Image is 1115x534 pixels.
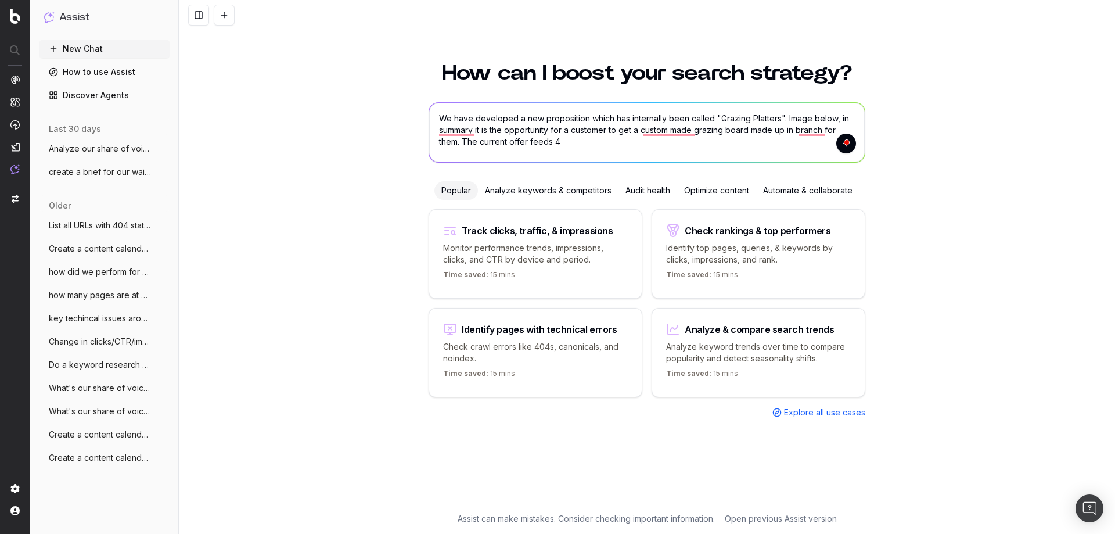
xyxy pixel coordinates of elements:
[429,103,865,162] textarea: To enrich screen reader interactions, please activate Accessibility in Grammarly extension settings
[39,239,170,258] button: Create a content calendar using trends &
[666,369,711,378] span: Time saved:
[666,341,851,364] p: Analyze keyword trends over time to compare popularity and detect seasonality shifts.
[10,164,20,174] img: Assist
[677,181,756,200] div: Optimize content
[756,181,859,200] div: Automate & collaborate
[49,166,151,178] span: create a brief for our waitrose Dutchy r
[39,379,170,397] button: What's our share of voice for 'buy organ
[443,341,628,364] p: Check crawl errors like 404s, canonicals, and noindex.
[462,325,617,334] div: Identify pages with technical errors
[49,266,151,278] span: how did we perform for christmas related
[10,120,20,130] img: Activation
[429,63,865,84] h1: How can I boost your search strategy?
[49,452,151,464] span: Create a content calendar using trends &
[49,123,101,135] span: last 30 days
[39,139,170,158] button: Analyze our share of voice for "Organic
[666,270,711,279] span: Time saved:
[434,181,478,200] div: Popular
[443,270,515,284] p: 15 mins
[39,425,170,444] button: Create a content calendar using trends &
[49,313,151,324] span: key techincal issues around the organic
[39,309,170,328] button: key techincal issues around the organic
[39,63,170,81] a: How to use Assist
[1076,494,1103,522] div: Open Intercom Messenger
[49,406,151,417] span: What's our share of voice for 'organic f
[49,382,151,394] span: What's our share of voice for 'buy organ
[10,75,20,84] img: Analytics
[39,86,170,105] a: Discover Agents
[39,163,170,181] button: create a brief for our waitrose Dutchy r
[12,195,19,203] img: Switch project
[666,270,738,284] p: 15 mins
[39,449,170,467] button: Create a content calendar using trends &
[49,220,151,231] span: List all URLs with 404 status code from
[10,484,20,493] img: Setting
[458,513,715,525] p: Assist can make mistakes. Consider checking important information.
[44,12,55,23] img: Assist
[39,263,170,281] button: how did we perform for christmas related
[59,9,89,26] h1: Assist
[10,97,20,107] img: Intelligence
[39,40,170,58] button: New Chat
[725,513,837,525] a: Open previous Assist version
[443,369,515,383] p: 15 mins
[49,359,151,371] span: Do a keyword research for 'organic food'
[462,226,613,235] div: Track clicks, traffic, & impressions
[49,429,151,440] span: Create a content calendar using trends &
[39,216,170,235] button: List all URLs with 404 status code from
[49,336,151,347] span: Change in clicks/CTR/impressions over la
[49,200,71,212] span: older
[10,142,20,152] img: Studio
[784,407,865,418] span: Explore all use cases
[49,289,151,301] span: how many pages are at a depth of 11 clic
[39,402,170,421] button: What's our share of voice for 'organic f
[49,243,151,255] span: Create a content calendar using trends &
[10,506,20,515] img: My account
[666,369,738,383] p: 15 mins
[39,286,170,304] button: how many pages are at a depth of 11 clic
[10,9,20,24] img: Botify logo
[443,270,488,279] span: Time saved:
[49,143,151,155] span: Analyze our share of voice for "Organic
[618,181,677,200] div: Audit health
[39,332,170,351] button: Change in clicks/CTR/impressions over la
[443,242,628,266] p: Monitor performance trends, impressions, clicks, and CTR by device and period.
[39,356,170,374] button: Do a keyword research for 'organic food'
[685,325,835,334] div: Analyze & compare search trends
[772,407,865,418] a: Explore all use cases
[685,226,831,235] div: Check rankings & top performers
[44,9,165,26] button: Assist
[478,181,618,200] div: Analyze keywords & competitors
[666,242,851,266] p: Identify top pages, queries, & keywords by clicks, impressions, and rank.
[443,369,488,378] span: Time saved:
